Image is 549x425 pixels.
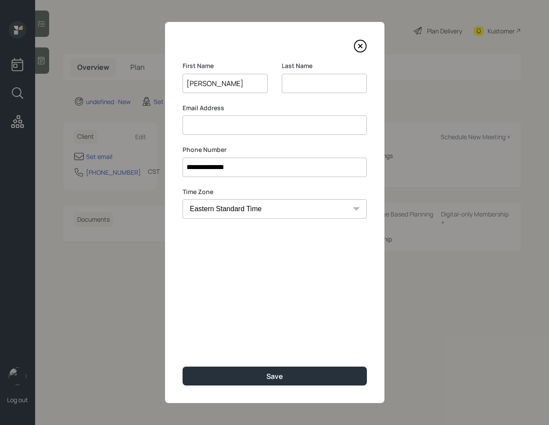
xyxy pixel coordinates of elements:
label: Time Zone [183,187,367,196]
label: First Name [183,61,268,70]
div: Save [266,371,283,381]
label: Email Address [183,104,367,112]
button: Save [183,367,367,385]
label: Last Name [282,61,367,70]
label: Phone Number [183,145,367,154]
